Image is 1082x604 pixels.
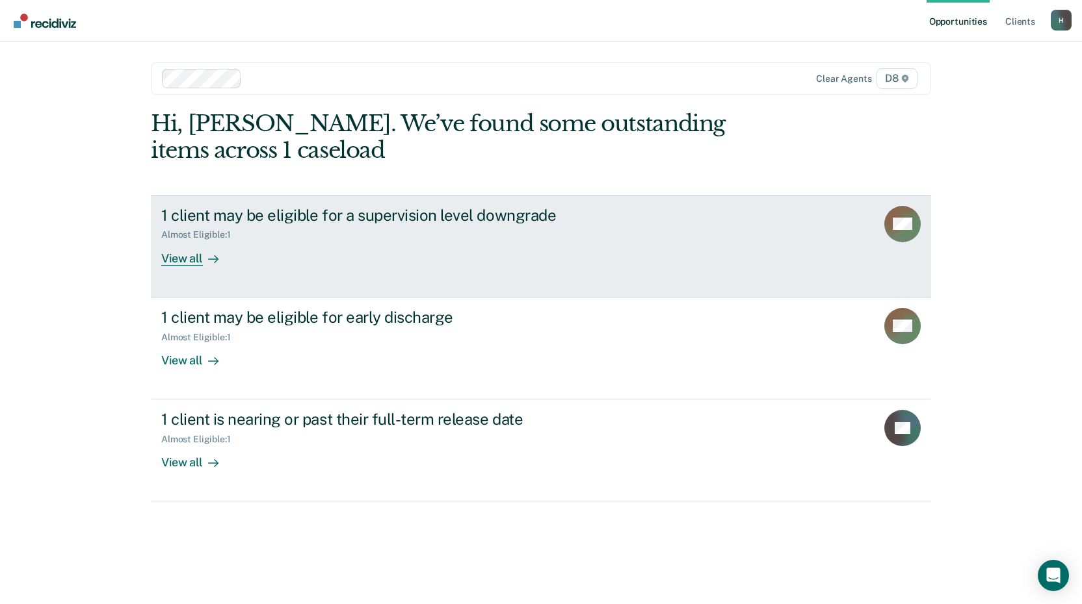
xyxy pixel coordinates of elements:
[1038,560,1069,591] div: Open Intercom Messenger
[161,206,618,225] div: 1 client may be eligible for a supervision level downgrade
[161,434,241,445] div: Almost Eligible : 1
[161,308,618,327] div: 1 client may be eligible for early discharge
[161,410,618,429] div: 1 client is nearing or past their full-term release date
[1051,10,1072,31] div: H
[161,332,241,343] div: Almost Eligible : 1
[161,342,234,368] div: View all
[151,110,775,164] div: Hi, [PERSON_NAME]. We’ve found some outstanding items across 1 caseload
[161,229,241,240] div: Almost Eligible : 1
[161,445,234,470] div: View all
[1051,10,1072,31] button: Profile dropdown button
[151,297,931,399] a: 1 client may be eligible for early dischargeAlmost Eligible:1View all
[816,73,871,84] div: Clear agents
[151,195,931,297] a: 1 client may be eligible for a supervision level downgradeAlmost Eligible:1View all
[14,14,76,28] img: Recidiviz
[161,240,234,266] div: View all
[877,68,917,89] span: D8
[151,399,931,501] a: 1 client is nearing or past their full-term release dateAlmost Eligible:1View all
